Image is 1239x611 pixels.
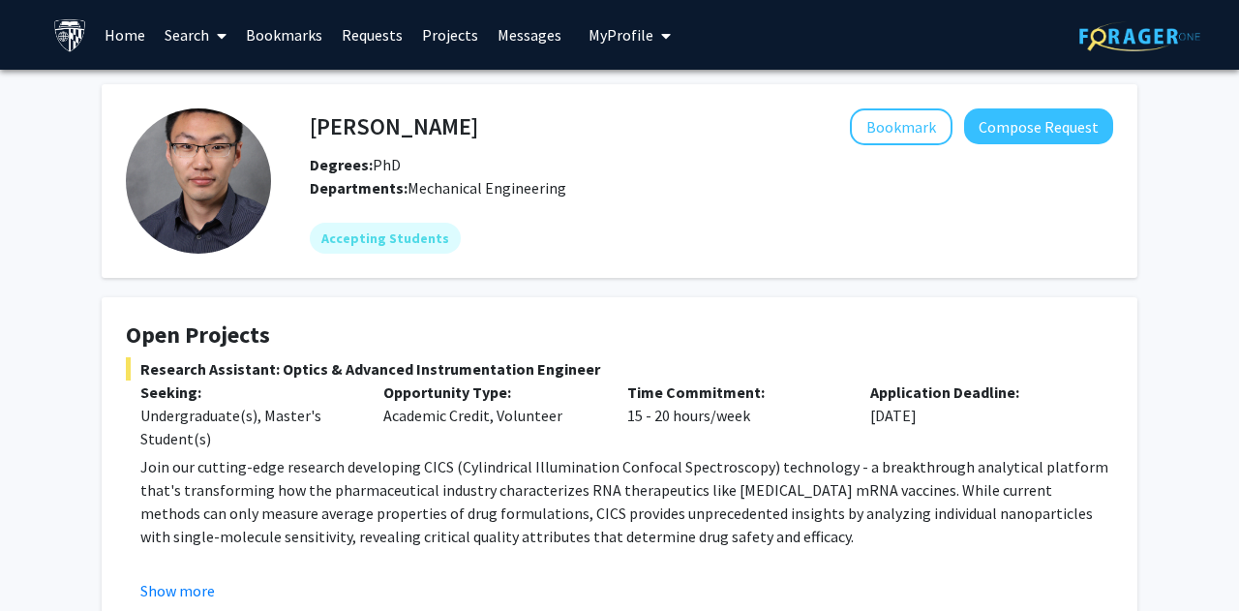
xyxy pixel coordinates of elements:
[95,1,155,69] a: Home
[310,155,401,174] span: PhD
[126,357,1113,381] span: Research Assistant: Optics & Advanced Instrumentation Engineer
[332,1,412,69] a: Requests
[964,108,1113,144] button: Compose Request to Sixuan Li
[613,381,856,450] div: 15 - 20 hours/week
[383,381,597,404] p: Opportunity Type:
[140,381,354,404] p: Seeking:
[627,381,841,404] p: Time Commitment:
[155,1,236,69] a: Search
[140,404,354,450] div: Undergraduate(s), Master's Student(s)
[1079,21,1200,51] img: ForagerOne Logo
[126,108,271,254] img: Profile Picture
[310,178,408,198] b: Departments:
[850,108,952,145] button: Add Sixuan Li to Bookmarks
[870,381,1084,404] p: Application Deadline:
[310,155,373,174] b: Degrees:
[589,25,653,45] span: My Profile
[310,108,478,144] h4: [PERSON_NAME]
[236,1,332,69] a: Bookmarks
[310,223,461,254] mat-chip: Accepting Students
[856,381,1099,450] div: [DATE]
[140,455,1113,548] p: Join our cutting-edge research developing CICS (Cylindrical Illumination Confocal Spectroscopy) t...
[369,381,612,450] div: Academic Credit, Volunteer
[488,1,571,69] a: Messages
[412,1,488,69] a: Projects
[53,18,87,52] img: Johns Hopkins University Logo
[140,579,215,602] button: Show more
[126,321,1113,350] h4: Open Projects
[408,178,566,198] span: Mechanical Engineering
